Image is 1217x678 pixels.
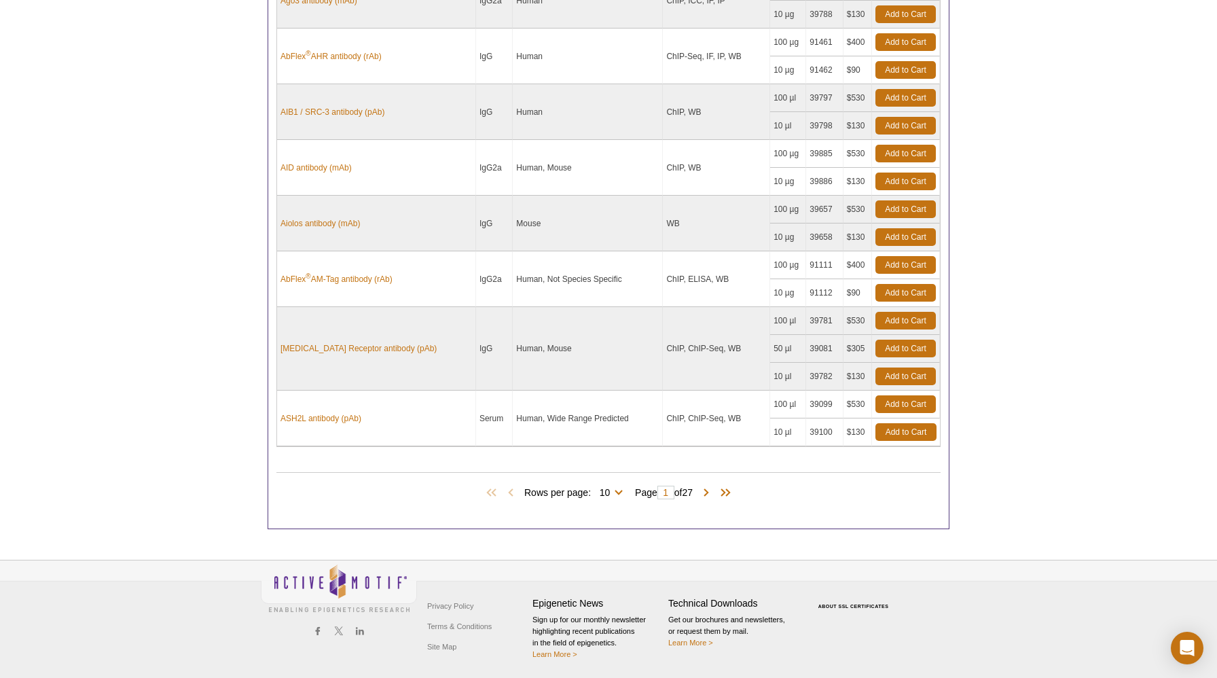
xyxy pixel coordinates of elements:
a: Add to Cart [875,340,936,357]
td: ChIP, WB [663,140,770,196]
td: IgG2a [476,251,513,307]
a: Add to Cart [875,200,936,218]
td: 10 µl [770,418,806,446]
a: Learn More > [668,639,713,647]
td: IgG [476,84,513,140]
a: ASH2L antibody (pAb) [280,412,361,425]
a: Add to Cart [875,89,936,107]
td: 10 µg [770,168,806,196]
td: 91462 [806,56,843,84]
a: AbFlex®AHR antibody (rAb) [280,50,382,63]
td: $530 [843,140,872,168]
a: Aiolos antibody (mAb) [280,217,360,230]
a: Add to Cart [875,423,937,441]
td: 100 µg [770,140,806,168]
td: 39886 [806,168,843,196]
td: 39100 [806,418,843,446]
td: $90 [843,56,872,84]
td: 39798 [806,112,843,140]
td: 91112 [806,279,843,307]
td: $130 [843,112,872,140]
td: $130 [843,1,872,29]
td: IgG [476,307,513,391]
h4: Epigenetic News [532,598,661,609]
td: 91461 [806,29,843,56]
a: AIB1 / SRC-3 antibody (pAb) [280,106,384,118]
td: IgG [476,196,513,251]
span: Last Page [713,486,733,500]
td: IgG2a [476,140,513,196]
td: ChIP, ChIP-Seq, WB [663,391,770,446]
td: $305 [843,335,872,363]
td: $400 [843,251,872,279]
td: 100 µg [770,196,806,224]
td: $130 [843,168,872,196]
td: Human, Mouse [513,140,663,196]
span: Next Page [700,486,713,500]
a: Add to Cart [875,368,936,385]
span: First Page [484,486,504,500]
td: $530 [843,84,872,112]
td: 39657 [806,196,843,224]
td: 10 µg [770,224,806,251]
td: Human [513,29,663,84]
td: $530 [843,196,872,224]
h4: Technical Downloads [668,598,797,609]
a: Learn More > [532,650,577,658]
td: 10 µg [770,56,806,84]
a: Site Map [424,637,460,657]
td: IgG [476,29,513,84]
sup: ® [306,50,310,57]
a: Add to Cart [875,284,936,302]
td: 100 µl [770,307,806,335]
span: Page of [628,486,700,499]
td: 39782 [806,363,843,391]
td: Serum [476,391,513,446]
a: Add to Cart [875,228,936,246]
td: 39788 [806,1,843,29]
a: Terms & Conditions [424,616,495,637]
td: $530 [843,391,872,418]
a: Add to Cart [875,395,936,413]
td: 10 µg [770,279,806,307]
td: $130 [843,363,872,391]
a: Add to Cart [875,145,936,162]
td: $130 [843,418,872,446]
td: 39885 [806,140,843,168]
a: Add to Cart [875,117,936,135]
td: 39781 [806,307,843,335]
table: Click to Verify - This site chose Symantec SSL for secure e-commerce and confidential communicati... [804,584,906,614]
td: 10 µg [770,1,806,29]
span: Previous Page [504,486,517,500]
td: ChIP, WB [663,84,770,140]
td: 39081 [806,335,843,363]
td: ChIP, ChIP-Seq, WB [663,307,770,391]
a: Add to Cart [875,61,936,79]
p: Get our brochures and newsletters, or request them by mail. [668,614,797,649]
h2: Products (261) [276,472,941,473]
td: 100 µl [770,84,806,112]
td: Human, Wide Range Predicted [513,391,663,446]
td: ChIP-Seq, IF, IP, WB [663,29,770,84]
span: 27 [682,487,693,498]
td: $530 [843,307,872,335]
a: Add to Cart [875,173,936,190]
a: Add to Cart [875,33,936,51]
td: 39099 [806,391,843,418]
span: Rows per page: [524,485,628,499]
td: 10 µl [770,363,806,391]
td: 39797 [806,84,843,112]
td: Human, Not Species Specific [513,251,663,307]
td: 100 µl [770,391,806,418]
td: Human [513,84,663,140]
td: 50 µl [770,335,806,363]
td: 39658 [806,224,843,251]
a: AbFlex®AM-Tag antibody (rAb) [280,273,393,285]
td: $130 [843,224,872,251]
div: Open Intercom Messenger [1171,632,1203,664]
td: Mouse [513,196,663,251]
p: Sign up for our monthly newsletter highlighting recent publications in the field of epigenetics. [532,614,661,660]
td: ChIP, ELISA, WB [663,251,770,307]
a: Add to Cart [875,312,936,329]
td: Human, Mouse [513,307,663,391]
